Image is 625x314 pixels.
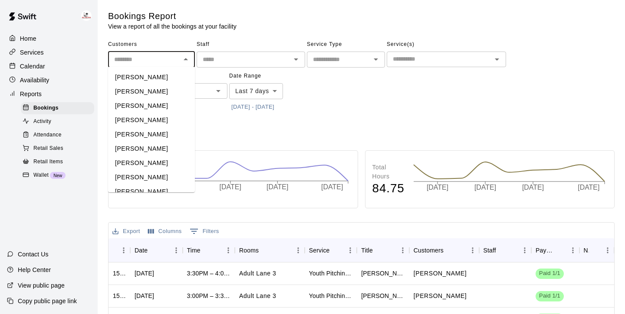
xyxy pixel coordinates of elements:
[330,244,342,256] button: Sort
[578,184,600,191] tspan: [DATE]
[187,291,231,300] div: 3:00PM – 3:30PM
[7,32,91,45] a: Home
[396,244,409,257] button: Menu
[21,169,98,182] a: WalletNew
[7,87,91,100] a: Reports
[357,238,409,262] div: Title
[601,244,614,257] button: Menu
[108,99,195,113] li: [PERSON_NAME]
[33,104,59,113] span: Bookings
[414,269,467,278] p: Samantha Morasse
[113,244,125,256] button: Sort
[81,10,92,21] img: Enrique De Los Rios
[409,238,479,262] div: Customers
[170,244,183,257] button: Menu
[135,269,154,278] div: Fri, Oct 10, 2025
[566,244,579,257] button: Menu
[21,129,98,142] a: Attendance
[21,142,98,155] a: Retail Sales
[20,48,44,57] p: Services
[239,238,259,262] div: Rooms
[427,184,448,191] tspan: [DATE]
[579,238,614,262] div: Notes
[108,38,195,52] span: Customers
[108,127,195,142] li: [PERSON_NAME]
[387,38,506,52] span: Service(s)
[372,181,405,196] h4: 84.75
[201,244,213,256] button: Sort
[321,183,343,191] tspan: [DATE]
[220,183,241,191] tspan: [DATE]
[187,269,231,278] div: 3:30PM – 4:00PM
[33,144,63,153] span: Retail Sales
[222,244,235,257] button: Menu
[21,129,94,141] div: Attendance
[212,85,224,97] button: Open
[20,90,42,98] p: Reports
[33,117,51,126] span: Activity
[229,83,283,99] div: Last 7 days
[479,238,532,262] div: Staff
[113,269,126,278] div: 1510467
[7,46,91,59] a: Services
[536,292,564,300] span: Paid 1/1
[108,170,195,185] li: [PERSON_NAME]
[7,74,91,87] a: Availability
[146,225,184,238] button: Select columns
[414,238,444,262] div: Customers
[292,244,305,257] button: Menu
[536,238,554,262] div: Payment
[110,225,142,238] button: Export
[466,244,479,257] button: Menu
[180,53,192,65] button: Close
[18,265,51,274] p: Help Center
[20,62,45,71] p: Calendar
[187,238,201,262] div: Time
[50,173,66,178] span: New
[305,238,357,262] div: Service
[239,269,276,278] p: Adult Lane 3
[307,38,385,52] span: Service Type
[309,291,353,300] div: Youth Pitching Lane Rental
[113,291,126,300] div: 1510466
[21,116,94,128] div: Activity
[135,291,154,300] div: Fri, Oct 10, 2025
[108,113,195,127] li: [PERSON_NAME]
[18,281,65,290] p: View public page
[21,169,94,181] div: WalletNew
[370,53,382,65] button: Open
[18,297,77,305] p: Copy public page link
[531,238,579,262] div: Payment
[21,142,94,155] div: Retail Sales
[7,60,91,73] div: Calendar
[235,238,305,262] div: Rooms
[183,238,235,262] div: Time
[33,158,63,166] span: Retail Items
[148,244,160,256] button: Sort
[344,244,357,257] button: Menu
[187,224,221,238] button: Show filters
[21,156,94,168] div: Retail Items
[309,238,330,262] div: Service
[197,38,305,52] span: Staff
[536,269,564,278] span: Paid 1/1
[491,53,503,65] button: Open
[20,76,49,84] p: Availability
[361,291,405,300] div: Christine Morasse
[484,238,496,262] div: Staff
[239,291,276,301] p: Adult Lane 3
[229,69,305,83] span: Date Range
[290,53,302,65] button: Open
[18,250,49,259] p: Contact Us
[108,70,195,84] li: [PERSON_NAME]
[109,238,130,262] div: ID
[496,244,508,256] button: Sort
[361,269,405,278] div: Christine Morasse
[373,244,385,256] button: Sort
[20,34,36,43] p: Home
[117,244,130,257] button: Menu
[414,291,467,301] p: Samantha Morasse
